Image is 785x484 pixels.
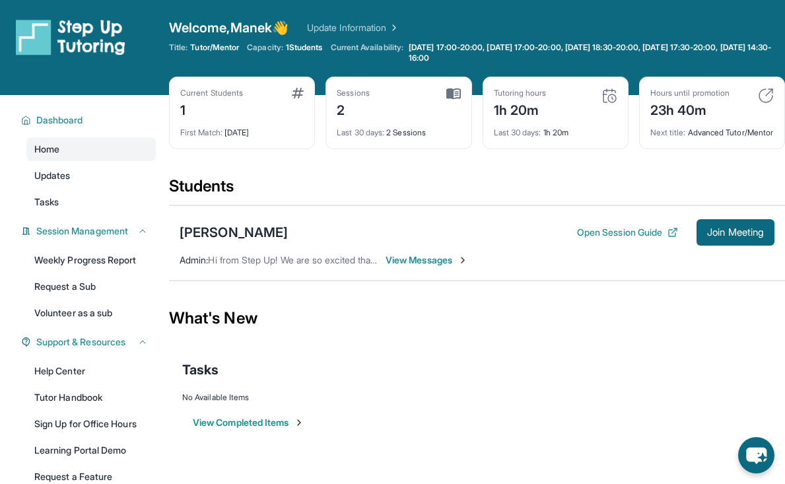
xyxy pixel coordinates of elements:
span: Next title : [650,127,686,137]
button: Dashboard [31,114,148,127]
span: Current Availability: [331,42,403,63]
a: Request a Sub [26,275,156,298]
span: Join Meeting [707,228,764,236]
a: Help Center [26,359,156,383]
button: chat-button [738,437,774,473]
span: First Match : [180,127,222,137]
span: Home [34,143,59,156]
div: 1h 20m [494,98,547,120]
button: Support & Resources [31,335,148,349]
div: 23h 40m [650,98,730,120]
span: Dashboard [36,114,83,127]
img: logo [16,18,125,55]
span: Title: [169,42,188,53]
span: [DATE] 17:00-20:00, [DATE] 17:00-20:00, [DATE] 18:30-20:00, [DATE] 17:30-20:00, [DATE] 14:30-16:00 [409,42,782,63]
a: Updates [26,164,156,188]
div: Students [169,176,785,205]
span: Session Management [36,225,128,238]
div: 1 [180,98,243,120]
button: Session Management [31,225,148,238]
span: Admin : [180,254,208,265]
div: 2 Sessions [337,120,460,138]
img: card [446,88,461,100]
img: Chevron-Right [458,255,468,265]
a: Volunteer as a sub [26,301,156,325]
span: Tasks [34,195,59,209]
div: Hours until promotion [650,88,730,98]
div: 1h 20m [494,120,617,138]
div: Advanced Tutor/Mentor [650,120,774,138]
div: [DATE] [180,120,304,138]
span: Tasks [182,361,219,379]
div: Sessions [337,88,370,98]
div: [PERSON_NAME] [180,223,288,242]
a: Weekly Progress Report [26,248,156,272]
span: Capacity: [247,42,283,53]
span: View Messages [386,254,468,267]
a: Update Information [307,21,399,34]
span: Updates [34,169,71,182]
div: Current Students [180,88,243,98]
img: Chevron Right [386,21,399,34]
div: Tutoring hours [494,88,547,98]
button: Join Meeting [697,219,774,246]
span: Last 30 days : [337,127,384,137]
a: Tutor Handbook [26,386,156,409]
div: What's New [169,289,785,347]
a: Tasks [26,190,156,214]
div: 2 [337,98,370,120]
span: Last 30 days : [494,127,541,137]
a: [DATE] 17:00-20:00, [DATE] 17:00-20:00, [DATE] 18:30-20:00, [DATE] 17:30-20:00, [DATE] 14:30-16:00 [406,42,785,63]
div: No Available Items [182,392,772,403]
a: Sign Up for Office Hours [26,412,156,436]
span: Support & Resources [36,335,125,349]
span: Welcome, Manek 👋 [169,18,289,37]
button: Open Session Guide [577,226,678,239]
img: card [601,88,617,104]
img: card [758,88,774,104]
span: Tutor/Mentor [190,42,239,53]
button: View Completed Items [193,416,304,429]
span: 1 Students [286,42,323,53]
a: Home [26,137,156,161]
a: Learning Portal Demo [26,438,156,462]
img: card [292,88,304,98]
